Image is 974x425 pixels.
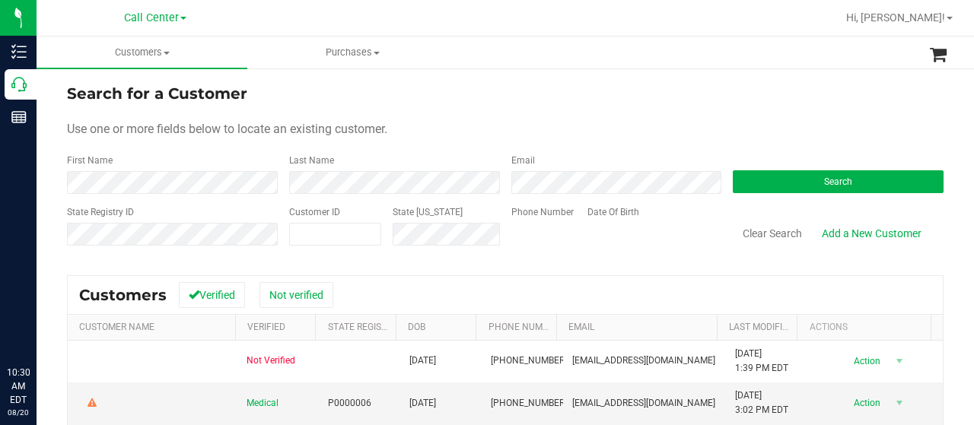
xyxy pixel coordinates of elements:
span: Purchases [248,46,457,59]
button: Verified [179,282,245,308]
a: Customers [37,36,247,68]
span: Customers [37,46,247,59]
button: Search [733,170,944,193]
label: State [US_STATE] [393,205,463,219]
span: [DATE] [409,354,436,368]
span: Use one or more fields below to locate an existing customer. [67,122,387,136]
a: State Registry Id [328,322,408,332]
div: Warning - Level 2 [85,396,99,411]
span: Medical [247,396,279,411]
label: Email [511,154,535,167]
label: Phone Number [511,205,574,219]
span: [DATE] [409,396,436,411]
iframe: Resource center unread badge [45,301,63,319]
button: Not verified [259,282,333,308]
div: Actions [810,322,925,332]
span: [PHONE_NUMBER] [491,354,567,368]
span: select [890,392,909,414]
inline-svg: Reports [11,109,27,125]
span: Customers [79,286,167,304]
a: DOB [408,322,425,332]
label: Last Name [289,154,334,167]
inline-svg: Inventory [11,44,27,59]
span: [DATE] 1:39 PM EDT [735,347,788,376]
label: Date Of Birth [587,205,639,219]
label: Customer ID [289,205,340,219]
span: Hi, [PERSON_NAME]! [846,11,945,24]
a: Add a New Customer [812,220,931,246]
span: select [890,350,909,372]
label: First Name [67,154,113,167]
button: Clear Search [733,220,812,246]
span: [PHONE_NUMBER] [491,396,567,411]
span: Action [841,350,890,372]
span: [EMAIL_ADDRESS][DOMAIN_NAME] [572,396,715,411]
span: P0000006 [328,396,371,411]
a: Last Modified [729,322,794,332]
p: 08/20 [7,407,30,418]
a: Phone Number [489,322,559,332]
span: [DATE] 3:02 PM EDT [735,389,788,417]
span: Action [841,392,890,414]
a: Purchases [247,36,458,68]
span: Search for a Customer [67,84,247,103]
span: [EMAIL_ADDRESS][DOMAIN_NAME] [572,354,715,368]
span: Search [824,176,852,187]
label: State Registry ID [67,205,134,219]
iframe: Resource center [15,303,61,349]
a: Customer Name [79,322,154,332]
span: Call Center [124,11,179,24]
span: Not Verified [247,354,295,368]
a: Email [568,322,594,332]
a: Verified [247,322,285,332]
inline-svg: Call Center [11,77,27,92]
p: 10:30 AM EDT [7,366,30,407]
